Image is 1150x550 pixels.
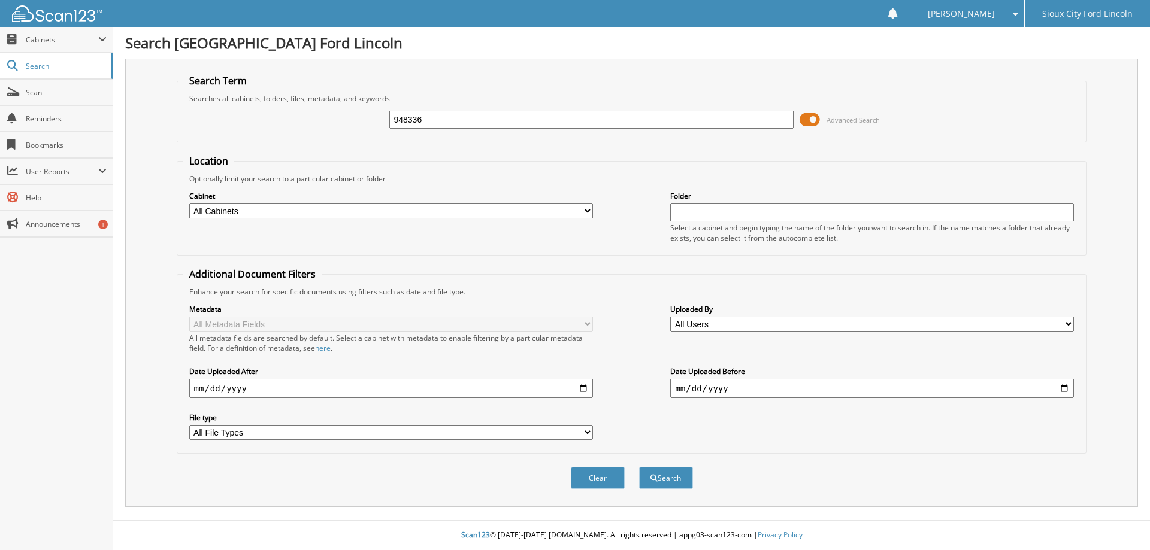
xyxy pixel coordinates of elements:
div: All metadata fields are searched by default. Select a cabinet with metadata to enable filtering b... [189,333,593,353]
legend: Search Term [183,74,253,87]
span: Search [26,61,105,71]
legend: Location [183,154,234,168]
span: Scan123 [461,530,490,540]
span: [PERSON_NAME] [928,10,995,17]
span: Scan [26,87,107,98]
span: Cabinets [26,35,98,45]
span: Sioux City Ford Lincoln [1042,10,1133,17]
div: Select a cabinet and begin typing the name of the folder you want to search in. If the name match... [670,223,1074,243]
span: User Reports [26,166,98,177]
h1: Search [GEOGRAPHIC_DATA] Ford Lincoln [125,33,1138,53]
img: scan123-logo-white.svg [12,5,102,22]
label: Date Uploaded Before [670,366,1074,376]
input: start [189,379,593,398]
button: Clear [571,467,625,489]
button: Search [639,467,693,489]
span: Announcements [26,219,107,229]
a: here [315,343,331,353]
label: Cabinet [189,191,593,201]
a: Privacy Policy [758,530,803,540]
div: Optionally limit your search to a particular cabinet or folder [183,174,1081,184]
input: end [670,379,1074,398]
label: Metadata [189,304,593,314]
span: Advanced Search [827,116,880,124]
div: Searches all cabinets, folders, files, metadata, and keywords [183,93,1081,104]
div: 1 [98,220,108,229]
label: Uploaded By [670,304,1074,314]
label: Date Uploaded After [189,366,593,376]
span: Help [26,193,107,203]
div: Enhance your search for specific documents using filters such as date and file type. [183,287,1081,297]
span: Reminders [26,114,107,124]
div: © [DATE]-[DATE] [DOMAIN_NAME]. All rights reserved | appg03-scan123-com | [113,521,1150,550]
label: File type [189,412,593,423]
span: Bookmarks [26,140,107,150]
legend: Additional Document Filters [183,268,322,281]
label: Folder [670,191,1074,201]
